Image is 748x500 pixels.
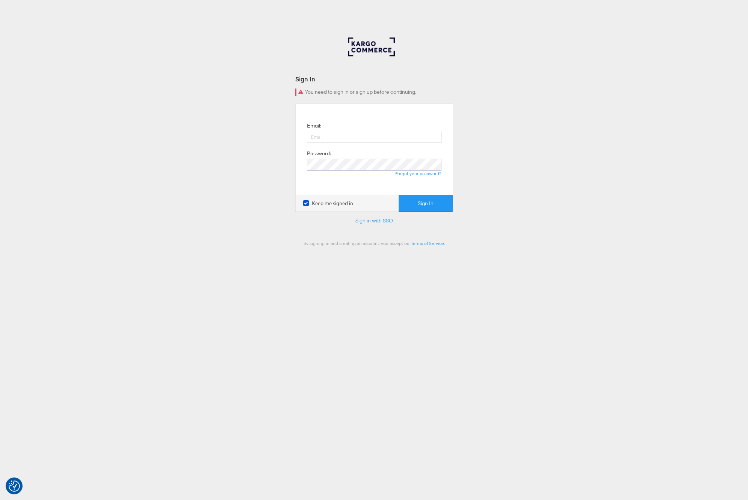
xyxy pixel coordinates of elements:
a: Sign in with SSO [355,217,393,224]
label: Password: [307,150,331,157]
img: Revisit consent button [9,480,20,492]
label: Email: [307,122,321,129]
label: Keep me signed in [303,200,353,207]
div: You need to sign in or sign up before continuing. [295,89,453,96]
div: Sign In [295,75,453,83]
a: Forgot your password? [395,171,441,176]
input: Email [307,131,441,143]
div: By signing in and creating an account, you accept our . [295,240,453,246]
button: Consent Preferences [9,480,20,492]
a: Terms of Service [411,240,444,246]
button: Sign In [399,195,453,212]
